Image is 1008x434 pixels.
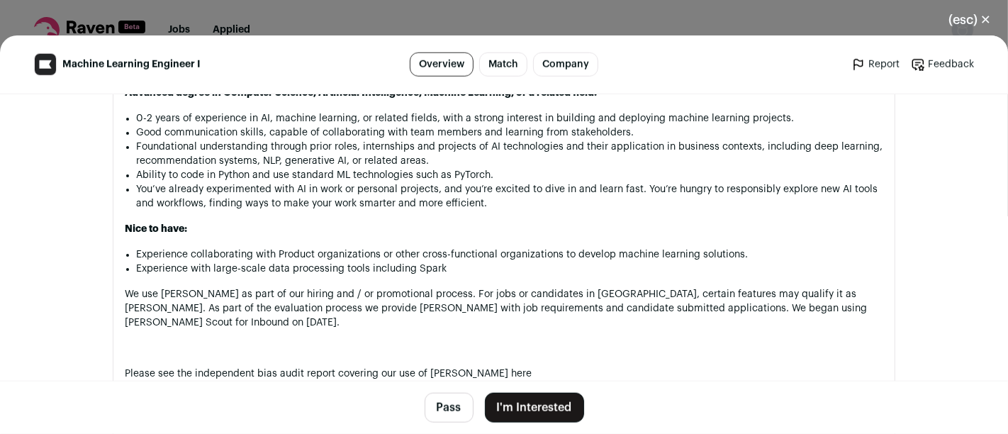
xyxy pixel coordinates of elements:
[136,140,883,168] li: Foundational understanding through prior roles, internships and projects of AI technologies and t...
[136,111,883,126] li: 0-2 years of experience in AI, machine learning, or related fields, with a strong interest in bui...
[485,393,584,423] button: I'm Interested
[911,57,974,72] a: Feedback
[533,52,598,77] a: Company
[136,126,883,140] li: Good communication skills, capable of collaborating with team members and learning from stakehold...
[125,224,187,234] strong: Nice to have:
[931,4,1008,35] button: Close modal
[136,168,883,182] li: Ability to code in Python and use standard ML technologies such as PyTorch.
[136,262,883,276] li: Experience with large-scale data processing tools including Spark
[410,52,474,77] a: Overview
[62,57,201,72] span: Machine Learning Engineer I
[125,287,883,330] p: We use [PERSON_NAME] as part of our hiring and / or promotional process. For jobs or candidates i...
[425,393,474,423] button: Pass
[479,52,527,77] a: Match
[136,182,883,211] li: You’ve already experimented with AI in work or personal projects, and you’re excited to dive in a...
[125,367,883,381] p: Please see the independent bias audit report covering our use of [PERSON_NAME] here
[136,247,883,262] li: Experience collaborating with Product organizations or other cross-functional organizations to de...
[35,54,56,75] img: ce5bb112137e9fa6fac42524d9652fe807834fc36a204334b59d05f2cc57c70d.jpg
[851,57,900,72] a: Report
